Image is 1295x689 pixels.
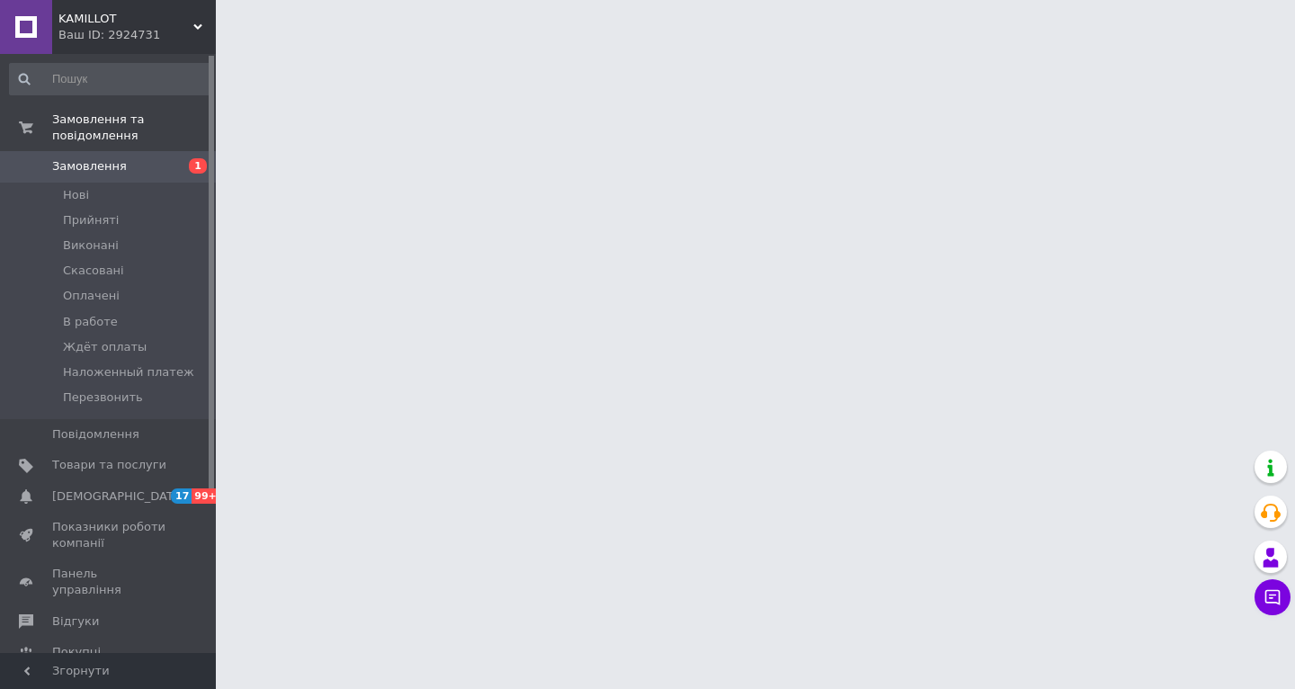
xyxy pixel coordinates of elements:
span: 17 [171,488,192,504]
span: Панель управління [52,566,166,598]
div: Ваш ID: 2924731 [58,27,216,43]
span: Ждёт оплаты [63,339,147,355]
span: 1 [189,158,207,174]
span: В работе [63,314,118,330]
span: Наложенный платеж [63,364,194,380]
span: Виконані [63,237,119,254]
span: Нові [63,187,89,203]
span: [DEMOGRAPHIC_DATA] [52,488,185,505]
span: Оплачені [63,288,120,304]
span: KAMILLOT [58,11,193,27]
span: Повідомлення [52,426,139,443]
input: Пошук [9,63,212,95]
span: Перезвонить [63,389,143,406]
span: Скасовані [63,263,124,279]
span: Відгуки [52,613,99,630]
span: Показники роботи компанії [52,519,166,551]
span: Замовлення та повідомлення [52,112,216,144]
span: Прийняті [63,212,119,228]
span: Покупці [52,644,101,660]
span: Замовлення [52,158,127,174]
span: 99+ [192,488,221,504]
span: Товари та послуги [52,457,166,473]
button: Чат з покупцем [1255,579,1291,615]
